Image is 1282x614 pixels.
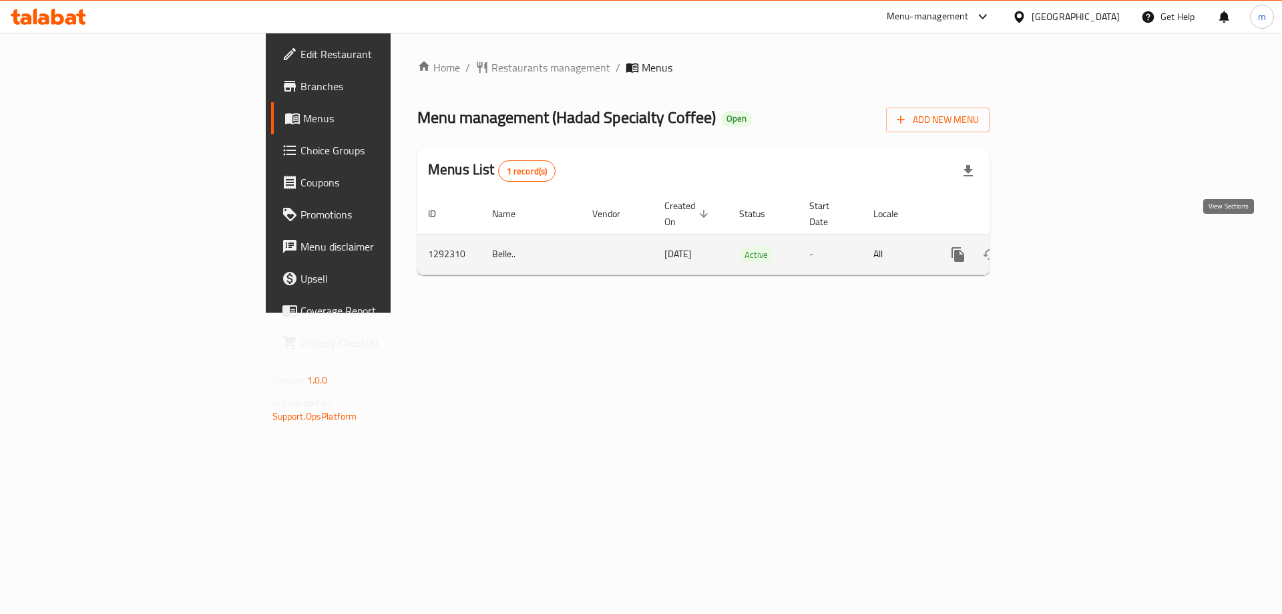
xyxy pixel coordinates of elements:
[664,245,692,263] span: [DATE]
[492,206,533,222] span: Name
[300,335,469,351] span: Grocery Checklist
[271,231,480,263] a: Menu disclaimer
[300,206,469,222] span: Promotions
[952,155,984,187] div: Export file
[271,198,480,231] a: Promotions
[300,174,469,190] span: Coupons
[887,9,969,25] div: Menu-management
[428,206,453,222] span: ID
[475,59,610,75] a: Restaurants management
[1032,9,1120,24] div: [GEOGRAPHIC_DATA]
[300,142,469,158] span: Choice Groups
[417,102,716,132] span: Menu management ( Hadad Specialty Coffee )
[271,263,480,295] a: Upsell
[271,102,480,134] a: Menus
[272,394,334,412] span: Get support on:
[481,234,582,275] td: Belle..
[271,327,480,359] a: Grocery Checklist
[721,113,752,124] span: Open
[491,59,610,75] span: Restaurants management
[271,295,480,327] a: Coverage Report
[300,78,469,94] span: Branches
[271,38,480,70] a: Edit Restaurant
[616,59,620,75] li: /
[307,371,328,389] span: 1.0.0
[942,239,974,271] button: more
[974,239,1006,271] button: Change Status
[721,111,752,127] div: Open
[498,160,556,182] div: Total records count
[428,160,556,182] h2: Menus List
[642,59,672,75] span: Menus
[417,59,990,75] nav: breadcrumb
[271,166,480,198] a: Coupons
[300,303,469,319] span: Coverage Report
[271,70,480,102] a: Branches
[739,247,773,263] span: Active
[300,239,469,255] span: Menu disclaimer
[499,165,556,178] span: 1 record(s)
[664,198,712,230] span: Created On
[799,234,863,275] td: -
[931,194,1081,235] th: Actions
[300,271,469,287] span: Upsell
[873,206,915,222] span: Locale
[897,112,979,128] span: Add New Menu
[592,206,638,222] span: Vendor
[1258,9,1266,24] span: m
[809,198,847,230] span: Start Date
[417,194,1081,275] table: enhanced table
[739,206,783,222] span: Status
[303,110,469,126] span: Menus
[272,371,305,389] span: Version:
[739,247,773,263] div: Active
[272,408,357,425] a: Support.OpsPlatform
[863,234,931,275] td: All
[271,134,480,166] a: Choice Groups
[300,46,469,62] span: Edit Restaurant
[886,108,990,132] button: Add New Menu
